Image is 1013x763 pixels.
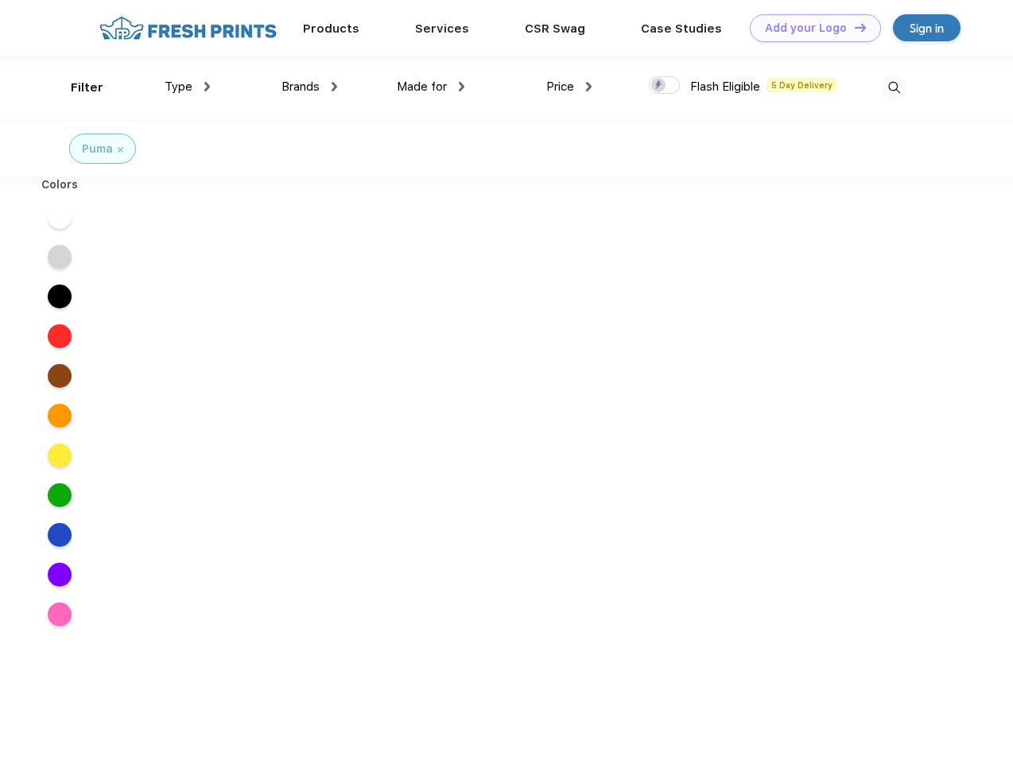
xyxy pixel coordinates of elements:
[765,21,847,35] div: Add your Logo
[881,75,907,101] img: desktop_search.svg
[281,79,320,94] span: Brands
[546,79,574,94] span: Price
[332,82,337,91] img: dropdown.png
[29,176,91,193] div: Colors
[893,14,961,41] a: Sign in
[459,82,464,91] img: dropdown.png
[586,82,592,91] img: dropdown.png
[95,14,281,42] img: fo%20logo%202.webp
[118,147,123,153] img: filter_cancel.svg
[910,19,944,37] div: Sign in
[690,79,760,94] span: Flash Eligible
[525,21,585,36] a: CSR Swag
[204,82,210,91] img: dropdown.png
[165,79,192,94] span: Type
[82,141,113,157] div: Puma
[415,21,469,36] a: Services
[303,21,359,36] a: Products
[397,79,447,94] span: Made for
[767,78,837,92] span: 5 Day Delivery
[71,79,103,97] div: Filter
[855,23,866,32] img: DT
